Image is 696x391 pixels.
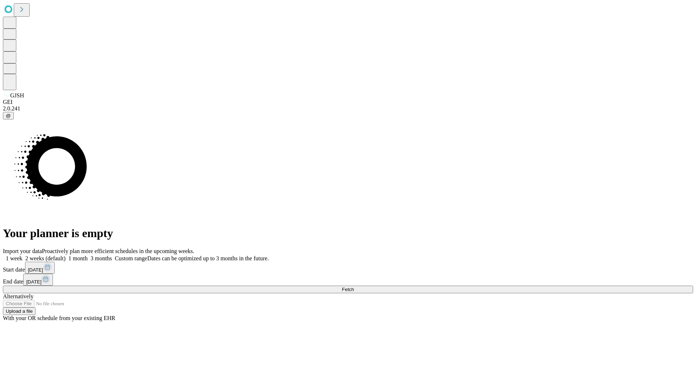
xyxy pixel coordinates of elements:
button: Upload a file [3,307,36,315]
span: 1 week [6,255,22,261]
span: Proactively plan more efficient schedules in the upcoming weeks. [42,248,194,254]
span: 1 month [69,255,88,261]
button: [DATE] [23,274,53,286]
span: Fetch [342,287,354,292]
span: @ [6,113,11,118]
button: Fetch [3,286,693,293]
span: Import your data [3,248,42,254]
span: GJSH [10,92,24,98]
span: [DATE] [28,267,43,273]
span: Custom range [115,255,147,261]
div: End date [3,274,693,286]
span: With your OR schedule from your existing EHR [3,315,115,321]
h1: Your planner is empty [3,227,693,240]
span: 3 months [91,255,112,261]
span: 2 weeks (default) [25,255,66,261]
button: @ [3,112,14,119]
span: [DATE] [26,279,41,285]
button: [DATE] [25,262,55,274]
div: Start date [3,262,693,274]
div: GEI [3,99,693,105]
div: 2.0.241 [3,105,693,112]
span: Dates can be optimized up to 3 months in the future. [147,255,269,261]
span: Alternatively [3,293,33,299]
